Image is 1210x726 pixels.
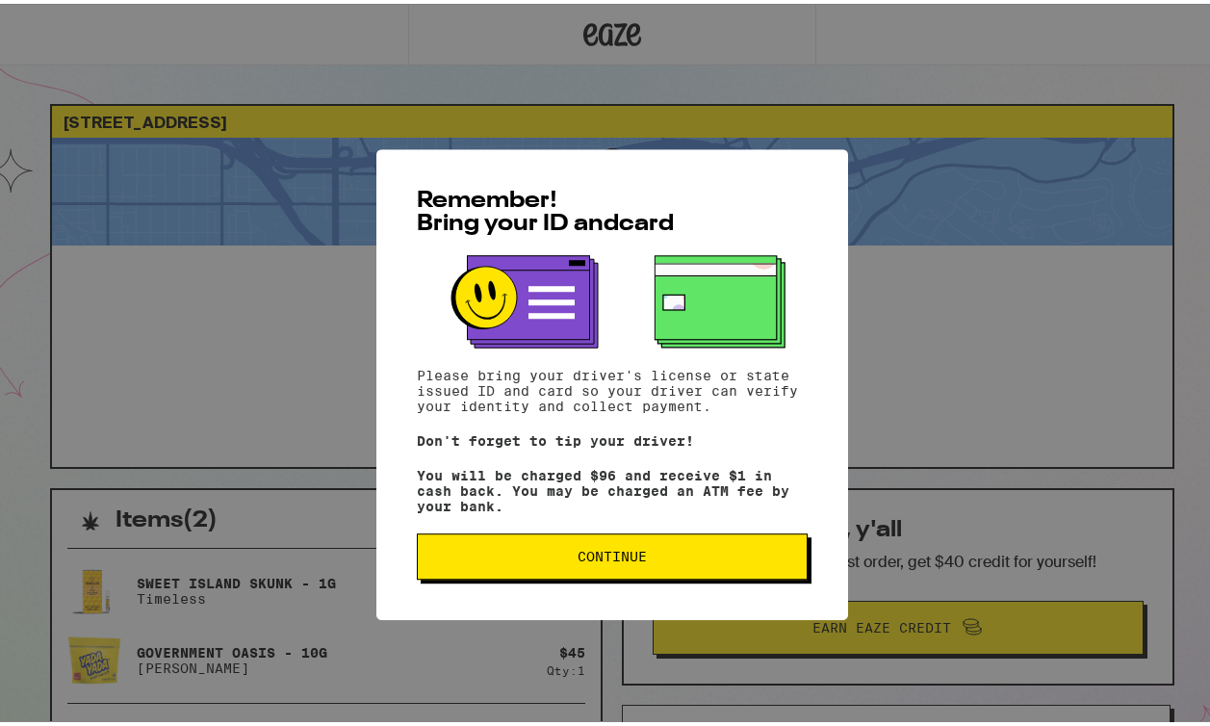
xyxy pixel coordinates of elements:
span: Remember! Bring your ID and card [417,169,674,215]
p: You will be charged $96 and receive $1 in cash back. You may be charged an ATM fee by your bank. [417,447,808,493]
p: Please bring your driver's license or state issued ID and card so your driver can verify your ide... [417,347,808,393]
button: Continue [417,512,808,558]
span: Continue [578,529,647,542]
p: Don't forget to tip your driver! [417,412,808,428]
